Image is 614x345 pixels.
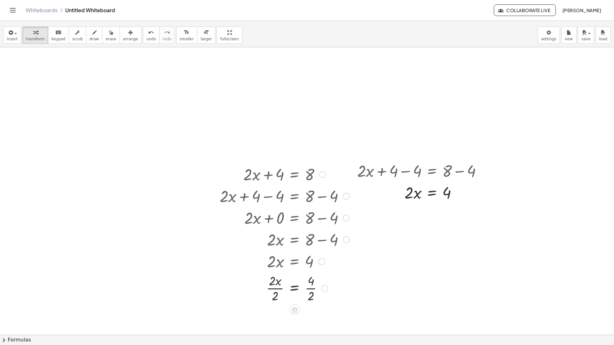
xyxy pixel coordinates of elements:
button: format_sizesmaller [176,27,197,44]
button: redoredo [159,27,175,44]
i: keyboard [55,29,61,36]
span: load [599,37,607,41]
i: undo [148,29,154,36]
span: save [581,37,590,41]
button: save [578,27,594,44]
span: Collaborate Live [499,7,550,13]
span: smaller [180,37,194,41]
button: fullscreen [216,27,242,44]
div: Apply the same math to both sides of the equation [289,304,300,315]
button: format_sizelarger [197,27,215,44]
span: redo [163,37,171,41]
button: undoundo [143,27,160,44]
span: larger [201,37,212,41]
button: scrub [69,27,86,44]
button: keyboardkeypad [48,27,69,44]
button: arrange [120,27,142,44]
button: Toggle navigation [8,5,18,15]
span: [PERSON_NAME] [562,7,601,13]
span: arrange [123,37,138,41]
button: new [561,27,577,44]
span: erase [106,37,116,41]
span: draw [90,37,99,41]
button: Collaborate Live [494,4,556,16]
button: settings [538,27,560,44]
button: insert [3,27,21,44]
span: transform [26,37,45,41]
button: load [595,27,611,44]
button: draw [86,27,103,44]
span: new [565,37,573,41]
span: fullscreen [220,37,239,41]
a: Whiteboards [26,7,58,13]
i: redo [164,29,170,36]
span: keypad [51,37,66,41]
button: [PERSON_NAME] [557,4,606,16]
span: scrub [72,37,83,41]
i: format_size [184,29,190,36]
button: erase [102,27,120,44]
span: undo [146,37,156,41]
span: settings [541,37,556,41]
button: transform [22,27,48,44]
i: format_size [203,29,209,36]
span: insert [7,37,18,41]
